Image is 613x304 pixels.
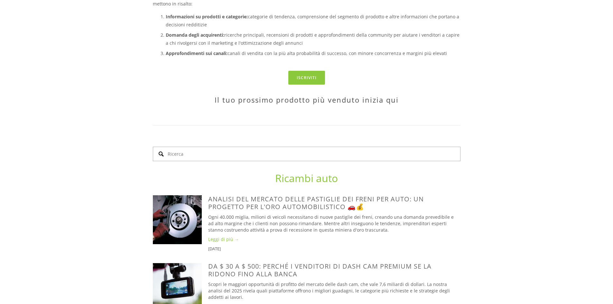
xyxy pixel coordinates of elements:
[153,195,202,244] img: Analisi del mercato delle pastiglie dei freni per auto: un progetto per l'oro automobilistico 🚗💰
[208,236,460,243] a: Leggi di più →
[208,281,451,300] font: Scopri le maggiori opportunità di profitto del mercato delle dash cam, che vale 7,6 miliardi di d...
[208,214,455,233] font: Ogni 40.000 miglia, milioni di veicoli necessitano di nuove pastiglie dei freni, creando una doma...
[166,50,228,56] font: Approfondimenti sui canali:
[208,236,239,242] font: Leggi di più →
[228,50,447,56] font: canali di vendita con la più alta probabilità di successo, con minore concorrenza e margini più e...
[153,147,460,161] input: Ricerca
[166,32,224,38] font: Domanda degli acquirenti:
[208,262,432,278] a: Da $ 30 a $ 500: perché i venditori di Dash Cam Premium se la ridono fino alla banca
[215,95,399,105] font: Il tuo prossimo prodotto più venduto inizia qui
[275,171,338,185] a: Ricambi auto
[288,71,325,85] a: Iscriviti
[153,195,208,244] a: Analisi del mercato delle pastiglie dei freni per auto: un progetto per l'oro automobilistico 🚗💰
[208,195,424,211] a: Analisi del mercato delle pastiglie dei freni per auto: un progetto per l'oro automobilistico 🚗💰
[166,32,461,46] font: ricerche principali, recensioni di prodotti e approfondimenti della community per aiutare i vendi...
[166,14,460,28] font: categorie di tendenza, comprensione del segmento di prodotto e altre informazioni che portano a d...
[208,246,221,252] font: [DATE]
[166,14,248,20] font: Informazioni su prodotti e categorie:
[297,75,317,80] font: Iscriviti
